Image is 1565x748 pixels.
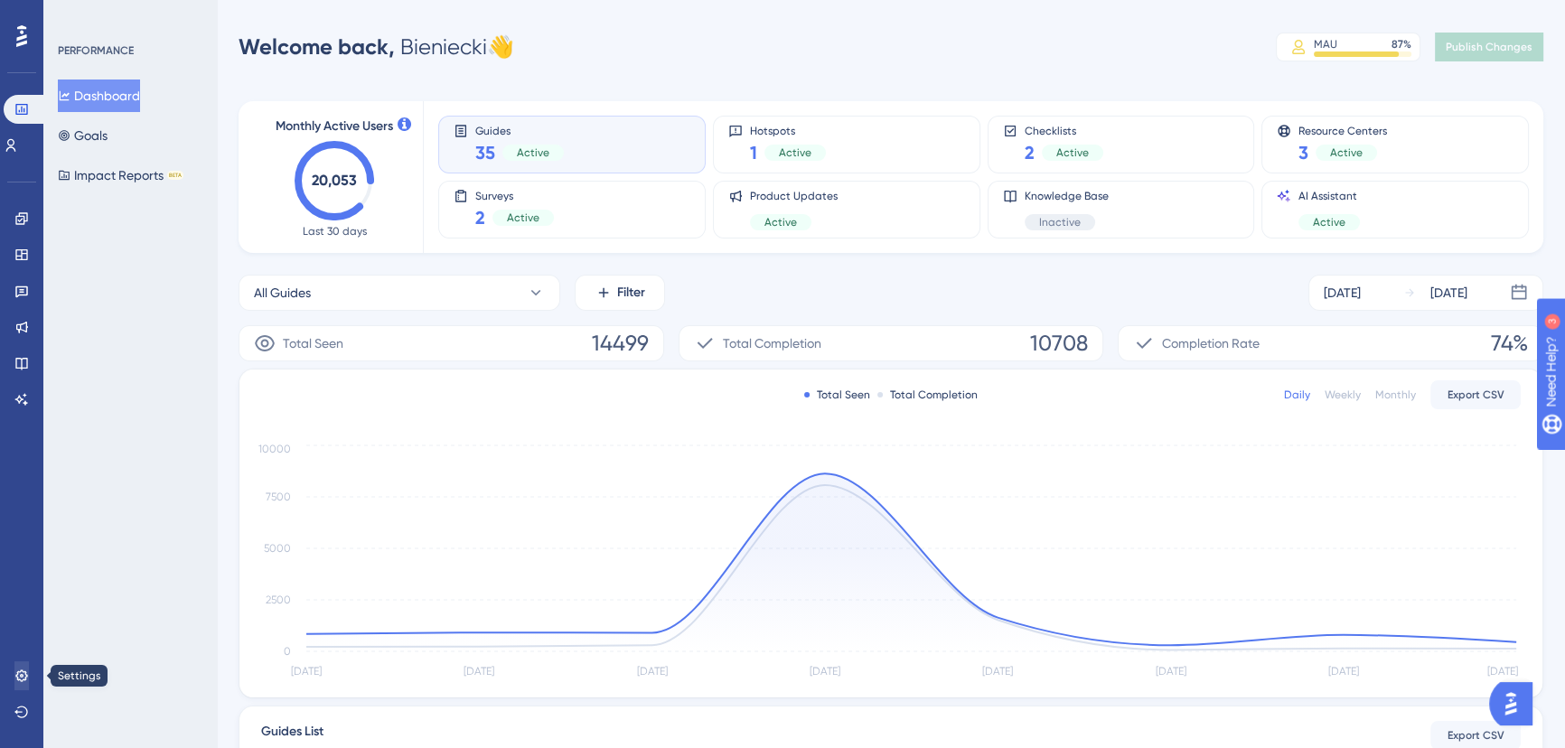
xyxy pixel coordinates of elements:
[266,594,291,606] tspan: 2500
[475,205,485,230] span: 2
[1489,677,1543,731] iframe: UserGuiding AI Assistant Launcher
[239,33,395,60] span: Welcome back,
[1392,37,1411,51] div: 87 %
[1298,189,1360,203] span: AI Assistant
[276,116,393,137] span: Monthly Active Users
[723,332,821,354] span: Total Completion
[1056,145,1089,160] span: Active
[1330,145,1363,160] span: Active
[617,282,645,304] span: Filter
[1298,140,1308,165] span: 3
[637,665,668,678] tspan: [DATE]
[507,210,539,225] span: Active
[239,33,514,61] div: Bieniecki 👋
[1448,728,1504,743] span: Export CSV
[517,145,549,160] span: Active
[1162,332,1260,354] span: Completion Rate
[1430,380,1521,409] button: Export CSV
[1486,665,1517,678] tspan: [DATE]
[1435,33,1543,61] button: Publish Changes
[1284,388,1310,402] div: Daily
[283,332,343,354] span: Total Seen
[1430,282,1467,304] div: [DATE]
[464,665,494,678] tspan: [DATE]
[1325,388,1361,402] div: Weekly
[764,215,797,229] span: Active
[1448,388,1504,402] span: Export CSV
[982,665,1013,678] tspan: [DATE]
[58,159,183,192] button: Impact ReportsBETA
[291,665,322,678] tspan: [DATE]
[750,140,757,165] span: 1
[804,388,870,402] div: Total Seen
[1025,140,1035,165] span: 2
[58,119,108,152] button: Goals
[1491,329,1528,358] span: 74%
[58,43,134,58] div: PERFORMANCE
[1328,665,1359,678] tspan: [DATE]
[1025,124,1103,136] span: Checklists
[1039,215,1081,229] span: Inactive
[475,124,564,136] span: Guides
[575,275,665,311] button: Filter
[1298,124,1387,136] span: Resource Centers
[266,491,291,503] tspan: 7500
[1155,665,1185,678] tspan: [DATE]
[303,224,367,238] span: Last 30 days
[1030,329,1088,358] span: 10708
[779,145,811,160] span: Active
[58,79,140,112] button: Dashboard
[877,388,978,402] div: Total Completion
[810,665,840,678] tspan: [DATE]
[1313,215,1345,229] span: Active
[239,275,560,311] button: All Guides
[42,5,113,26] span: Need Help?
[264,542,291,555] tspan: 5000
[750,189,838,203] span: Product Updates
[1025,189,1109,203] span: Knowledge Base
[258,443,291,455] tspan: 10000
[475,189,554,201] span: Surveys
[1324,282,1361,304] div: [DATE]
[284,645,291,658] tspan: 0
[167,171,183,180] div: BETA
[1375,388,1416,402] div: Monthly
[750,124,826,136] span: Hotspots
[126,9,131,23] div: 3
[254,282,311,304] span: All Guides
[1314,37,1337,51] div: MAU
[312,172,357,189] text: 20,053
[475,140,495,165] span: 35
[1446,40,1532,54] span: Publish Changes
[592,329,649,358] span: 14499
